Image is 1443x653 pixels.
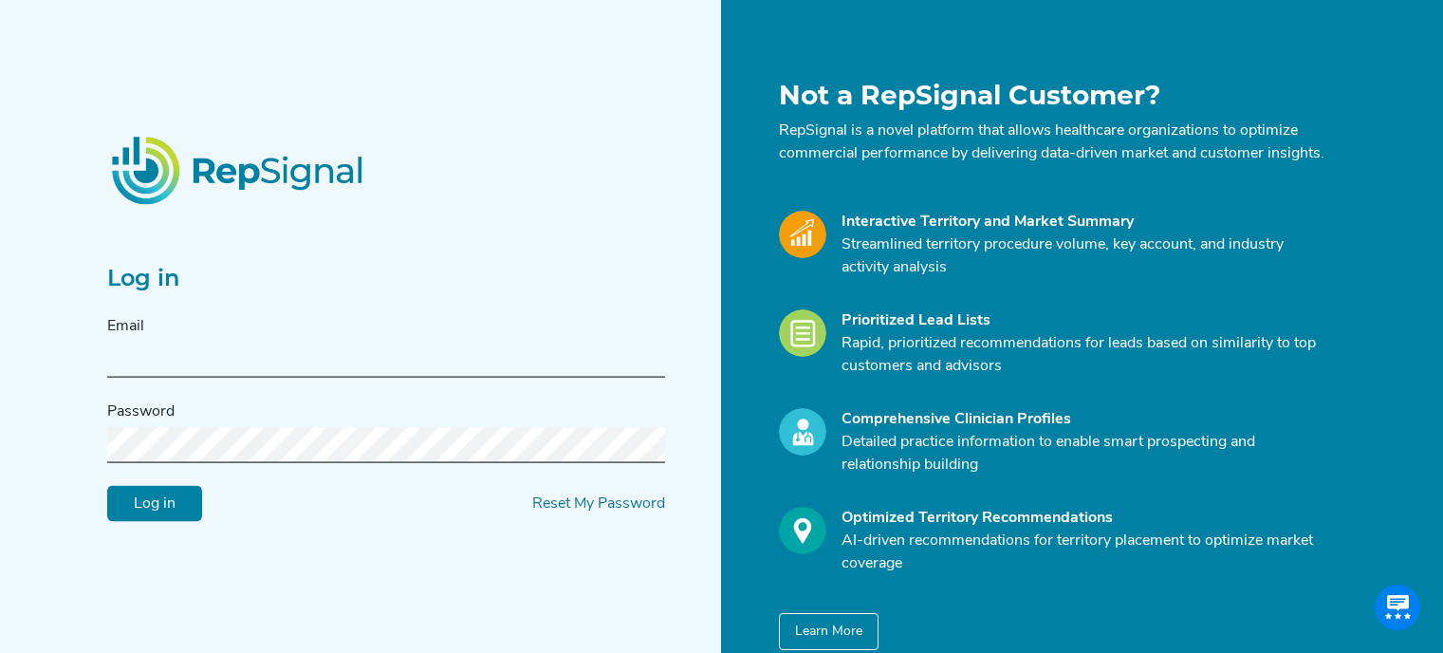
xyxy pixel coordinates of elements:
div: Interactive Territory and Market Summary [842,211,1325,233]
h2: Log in [107,265,665,292]
label: Password [107,401,175,423]
img: Optimize_Icon.261f85db.svg [779,507,826,554]
label: Email [107,315,144,338]
div: Optimized Territory Recommendations [842,507,1325,530]
img: RepSignalLogo.20539ed3.png [88,113,390,227]
img: Profile_Icon.739e2aba.svg [779,408,826,456]
input: Log in [107,486,202,522]
div: Comprehensive Clinician Profiles [842,408,1325,431]
p: Detailed practice information to enable smart prospecting and relationship building [842,431,1325,476]
div: Prioritized Lead Lists [842,309,1325,332]
button: Learn More [779,613,879,650]
img: Market_Icon.a700a4ad.svg [779,211,826,258]
p: Streamlined territory procedure volume, key account, and industry activity analysis [842,233,1325,279]
a: Reset My Password [532,496,665,512]
p: Rapid, prioritized recommendations for leads based on similarity to top customers and advisors [842,332,1325,378]
p: RepSignal is a novel platform that allows healthcare organizations to optimize commercial perform... [779,120,1325,165]
img: Leads_Icon.28e8c528.svg [779,309,826,357]
h1: Not a RepSignal Customer? [779,80,1325,112]
p: AI-driven recommendations for territory placement to optimize market coverage [842,530,1325,575]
